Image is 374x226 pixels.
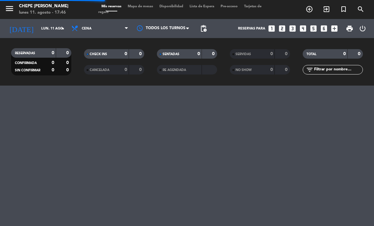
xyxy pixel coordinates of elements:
span: WALK IN [318,4,335,15]
span: SENTADAS [163,53,179,56]
strong: 0 [66,51,70,55]
div: lunes 11. agosto - 17:46 [19,10,68,16]
i: add_box [330,24,339,33]
i: looks_two [278,24,286,33]
i: [DATE] [5,22,38,36]
span: Reservas para [238,27,265,31]
i: search [357,5,364,13]
span: SIN CONFIRMAR [15,69,40,72]
strong: 0 [270,52,273,56]
strong: 0 [285,68,289,72]
button: menu [5,4,14,16]
span: CANCELADA [90,68,109,72]
span: Cena [82,27,92,31]
span: pending_actions [200,25,207,32]
span: CHECK INS [90,53,107,56]
span: print [346,25,353,32]
span: Pre-acceso [217,5,241,8]
i: looks_6 [320,24,328,33]
strong: 0 [66,61,70,65]
span: SERVIDAS [235,53,251,56]
strong: 0 [125,68,127,72]
span: Lista de Espera [186,5,217,8]
input: Filtrar por nombre... [313,66,363,73]
i: add_circle_outline [306,5,313,13]
i: power_settings_new [359,25,366,32]
span: RESERVADAS [15,52,35,55]
span: NO SHOW [235,68,252,72]
i: filter_list [306,66,313,74]
strong: 0 [197,52,200,56]
div: Chepe [PERSON_NAME] [19,3,68,10]
i: turned_in_not [340,5,347,13]
span: Mapa de mesas [125,5,156,8]
strong: 0 [52,68,54,72]
span: RE AGENDADA [163,68,186,72]
strong: 0 [270,68,273,72]
strong: 0 [139,52,143,56]
strong: 0 [139,68,143,72]
span: TOTAL [306,53,316,56]
strong: 0 [212,52,216,56]
span: Mis reservas [98,5,125,8]
strong: 0 [52,51,54,55]
span: RESERVAR MESA [301,4,318,15]
strong: 0 [66,68,70,72]
span: CONFIRMADA [15,61,37,65]
i: looks_3 [288,24,297,33]
i: menu [5,4,14,13]
i: exit_to_app [323,5,330,13]
i: arrow_drop_down [59,25,67,32]
i: looks_4 [299,24,307,33]
strong: 0 [285,52,289,56]
span: BUSCAR [352,4,369,15]
span: Reserva especial [335,4,352,15]
strong: 0 [358,52,362,56]
i: looks_5 [309,24,318,33]
strong: 0 [52,61,54,65]
strong: 0 [125,52,127,56]
span: Disponibilidad [156,5,186,8]
strong: 0 [343,52,346,56]
div: LOG OUT [356,19,369,38]
i: looks_one [268,24,276,33]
